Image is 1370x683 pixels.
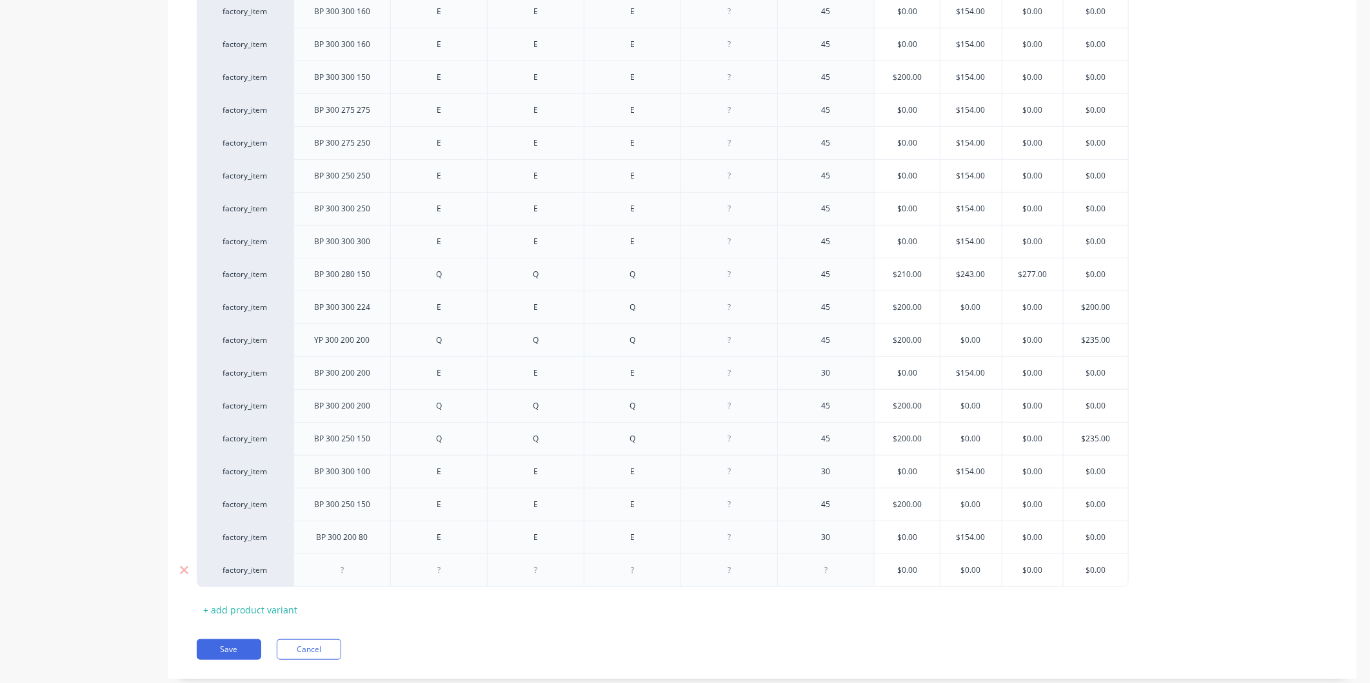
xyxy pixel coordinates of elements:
div: $200.00 [875,61,940,93]
div: factory_item [210,39,281,50]
div: Q [504,332,568,349]
div: Q [407,398,472,414]
div: $0.00 [1064,357,1128,389]
div: 30 [794,365,859,381]
div: $0.00 [1000,28,1065,61]
div: BP 300 300 100 [304,463,381,480]
div: $0.00 [875,554,940,586]
div: BP 300 300 160 [304,36,381,53]
div: E [407,233,472,250]
div: E [601,496,665,513]
div: Q [504,430,568,447]
div: E [407,168,472,184]
div: $154.00 [938,127,1003,159]
div: E [601,36,665,53]
div: factory_item [210,466,281,477]
div: $0.00 [1064,94,1128,126]
div: factory_item [210,203,281,215]
div: $0.00 [1000,291,1065,323]
div: E [407,69,472,86]
div: factory_item [210,367,281,379]
div: E [601,168,665,184]
div: 45 [794,135,859,151]
div: E [407,496,472,513]
div: $0.00 [875,226,940,258]
div: $0.00 [1000,324,1065,356]
div: factory_itemBP 300 275 250EEE45$0.00$154.00$0.00$0.00 [197,126,1129,159]
div: E [407,36,472,53]
div: E [504,233,568,250]
div: E [504,299,568,316]
div: $0.00 [1064,456,1128,488]
div: $0.00 [1000,488,1065,521]
div: factory_itemBP 300 250 150EEE45$200.00$0.00$0.00$0.00 [197,488,1129,521]
div: $235.00 [1064,423,1128,455]
div: $154.00 [938,94,1003,126]
div: Q [601,299,665,316]
div: $0.00 [938,291,1003,323]
div: E [407,529,472,546]
div: BP 300 300 300 [304,233,381,250]
div: $0.00 [1000,61,1065,93]
div: $0.00 [1064,193,1128,225]
div: $200.00 [875,390,940,422]
div: 45 [794,102,859,119]
div: $0.00 [1064,160,1128,192]
div: $0.00 [1000,94,1065,126]
div: factory_itemBP 300 280 150QQQ45$210.00$243.00$277.00$0.00 [197,258,1129,291]
div: E [407,365,472,381]
div: Q [601,266,665,283]
div: $154.00 [938,160,1003,192]
div: $0.00 [1064,61,1128,93]
div: E [601,233,665,250]
div: $200.00 [875,324,940,356]
div: 45 [794,168,859,184]
div: $0.00 [875,28,940,61]
div: E [407,200,472,217]
div: E [504,463,568,480]
div: $0.00 [875,521,940,553]
div: 45 [794,69,859,86]
div: factory_itemBP 300 300 100EEE30$0.00$154.00$0.00$0.00 [197,455,1129,488]
div: factory_item [210,72,281,83]
button: Cancel [277,639,341,660]
div: $0.00 [875,357,940,389]
div: E [407,102,472,119]
div: $0.00 [875,456,940,488]
div: $200.00 [875,488,940,521]
div: factory_itemBP 300 300 150EEE45$200.00$154.00$0.00$0.00 [197,61,1129,93]
div: factory_item [210,532,281,543]
div: factory_itemBP 300 300 224EEQ45$200.00$0.00$0.00$200.00 [197,291,1129,323]
div: factory_item [210,170,281,182]
div: factory_item [210,499,281,510]
div: $0.00 [938,324,1003,356]
div: $0.00 [1000,357,1065,389]
div: 45 [794,398,859,414]
div: E [504,69,568,86]
div: $0.00 [938,554,1003,586]
div: $0.00 [938,390,1003,422]
div: factory_item$0.00$0.00$0.00$0.00 [197,553,1129,587]
div: $0.00 [1064,554,1128,586]
div: $200.00 [875,291,940,323]
div: factory_itemBP 300 300 160EEE45$0.00$154.00$0.00$0.00 [197,28,1129,61]
div: $0.00 [1064,28,1128,61]
div: 45 [794,266,859,283]
div: $200.00 [875,423,940,455]
div: factory_itemBP 300 250 150QQQ45$200.00$0.00$0.00$235.00 [197,422,1129,455]
div: Q [407,332,472,349]
div: factory_itemBP 300 250 250EEE45$0.00$154.00$0.00$0.00 [197,159,1129,192]
div: E [601,135,665,151]
div: $0.00 [1000,193,1065,225]
div: BP 300 250 250 [304,168,381,184]
div: $210.00 [875,258,940,291]
div: E [504,496,568,513]
div: 30 [794,529,859,546]
div: factory_item [210,302,281,313]
div: $235.00 [1064,324,1128,356]
div: BP 300 200 80 [306,529,379,546]
div: BP 300 300 250 [304,200,381,217]
div: 45 [794,430,859,447]
div: E [407,3,472,20]
div: factory_itemBP 300 200 200QQQ45$200.00$0.00$0.00$0.00 [197,389,1129,422]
